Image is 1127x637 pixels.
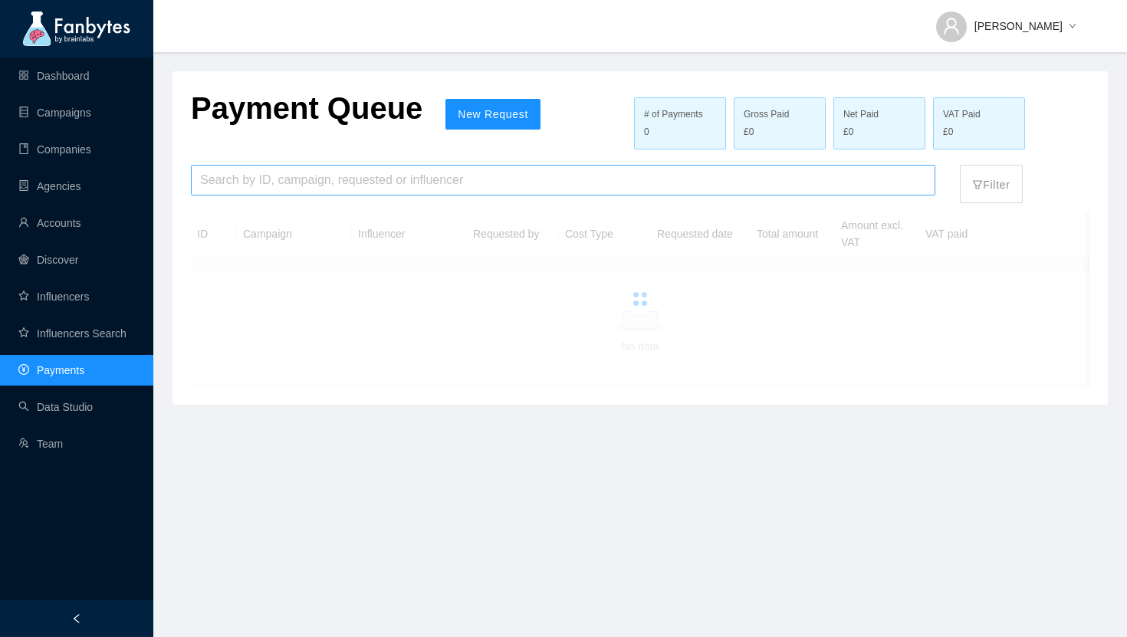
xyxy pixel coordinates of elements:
[18,291,89,303] a: starInfluencers
[744,125,754,140] span: £0
[18,254,78,266] a: radar-chartDiscover
[972,169,1010,193] p: Filter
[18,401,93,413] a: searchData Studio
[843,107,915,122] div: Net Paid
[18,107,91,119] a: databaseCampaigns
[71,613,82,624] span: left
[942,17,961,35] span: user
[943,107,1015,122] div: VAT Paid
[18,327,127,340] a: starInfluencers Search
[18,70,90,82] a: appstoreDashboard
[960,165,1022,203] button: filterFilter
[924,8,1089,32] button: [PERSON_NAME]down
[458,108,528,120] span: New Request
[18,143,91,156] a: bookCompanies
[1069,22,1076,31] span: down
[18,438,63,450] a: usergroup-addTeam
[644,107,716,122] div: # of Payments
[943,125,953,140] span: £0
[974,18,1063,34] span: [PERSON_NAME]
[445,99,540,130] button: New Request
[843,125,853,140] span: £0
[18,364,84,376] a: pay-circlePayments
[744,107,816,122] div: Gross Paid
[18,217,81,229] a: userAccounts
[644,126,649,137] span: 0
[191,90,422,126] p: Payment Queue
[18,180,81,192] a: containerAgencies
[972,179,983,190] span: filter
